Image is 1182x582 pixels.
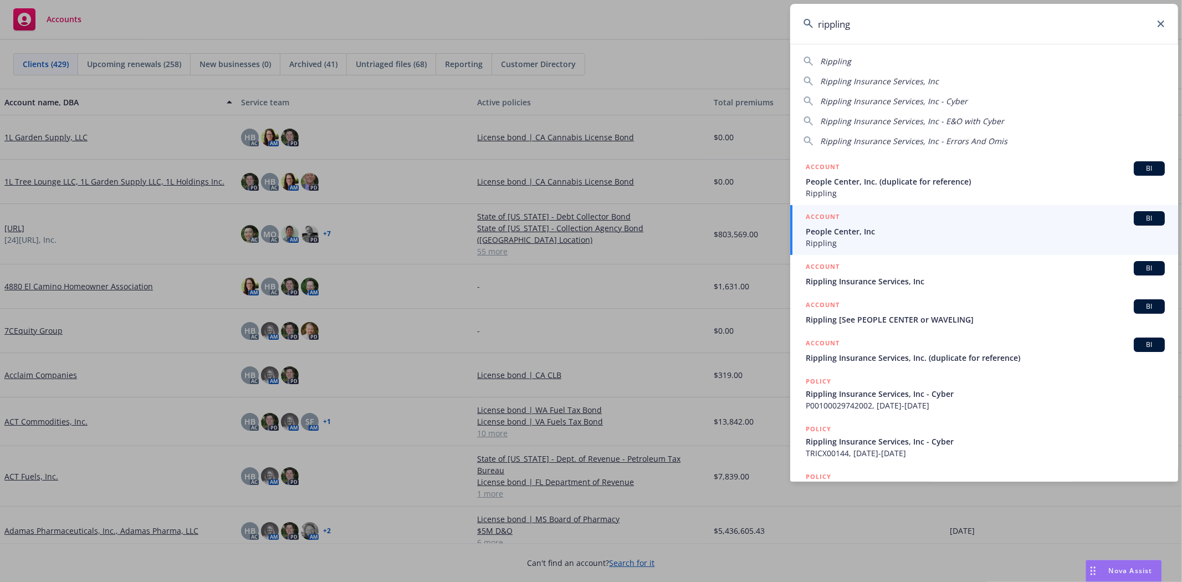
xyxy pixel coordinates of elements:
span: People Center, Inc. (duplicate for reference) [806,176,1165,187]
a: POLICYRippling Insurance Services, Inc - CyberTRICX00144, [DATE]-[DATE] [790,417,1178,465]
span: BI [1138,263,1160,273]
span: Nova Assist [1109,566,1153,575]
span: BI [1138,302,1160,312]
span: Rippling Insurance Services, Inc - E&O with Cyber [820,116,1004,126]
a: ACCOUNTBIRippling Insurance Services, Inc [790,255,1178,293]
span: Rippling Insurance Services, Inc [820,76,939,86]
a: ACCOUNTBIPeople Center, Inc. (duplicate for reference)Rippling [790,155,1178,205]
a: POLICY [790,465,1178,513]
h5: POLICY [806,376,831,387]
span: Rippling [820,56,851,67]
span: Rippling Insurance Services, Inc - Cyber [820,96,968,106]
h5: ACCOUNT [806,299,840,313]
a: ACCOUNTBIRippling [See PEOPLE CENTER or WAVELING] [790,293,1178,331]
span: Rippling Insurance Services, Inc - Cyber [806,388,1165,400]
span: Rippling Insurance Services, Inc. (duplicate for reference) [806,352,1165,364]
button: Nova Assist [1086,560,1162,582]
span: Rippling Insurance Services, Inc - Cyber [806,436,1165,447]
span: BI [1138,213,1160,223]
span: Rippling Insurance Services, Inc - Errors And Omis [820,136,1007,146]
span: TRICX00144, [DATE]-[DATE] [806,447,1165,459]
span: Rippling Insurance Services, Inc [806,275,1165,287]
h5: POLICY [806,471,831,482]
span: BI [1138,164,1160,173]
h5: ACCOUNT [806,261,840,274]
h5: POLICY [806,423,831,435]
a: ACCOUNTBIPeople Center, IncRippling [790,205,1178,255]
span: Rippling [806,237,1165,249]
span: Rippling [806,187,1165,199]
h5: ACCOUNT [806,161,840,175]
span: People Center, Inc [806,226,1165,237]
h5: ACCOUNT [806,211,840,224]
span: Rippling [See PEOPLE CENTER or WAVELING] [806,314,1165,325]
h5: ACCOUNT [806,338,840,351]
a: ACCOUNTBIRippling Insurance Services, Inc. (duplicate for reference) [790,331,1178,370]
span: BI [1138,340,1160,350]
a: POLICYRippling Insurance Services, Inc - CyberP00100029742002, [DATE]-[DATE] [790,370,1178,417]
span: P00100029742002, [DATE]-[DATE] [806,400,1165,411]
div: Drag to move [1086,560,1100,581]
input: Search... [790,4,1178,44]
